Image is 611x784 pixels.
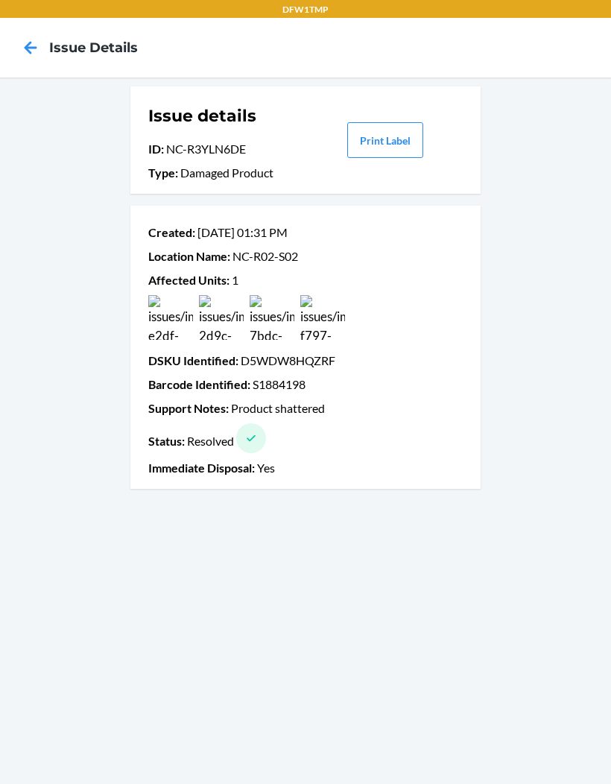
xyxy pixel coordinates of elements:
[347,122,423,158] button: Print Label
[148,459,463,477] p: Yes
[148,401,229,415] span: Support Notes :
[148,295,193,340] img: issues/images/d7a4251b-e2df-4bf0-97e3-2cee3ca38446.jpg
[148,104,304,128] h1: Issue details
[148,423,463,453] p: Resolved
[300,295,345,340] img: issues/images/5e8c55bf-f797-4e97-a668-901a46ed69e2.jpg
[148,225,195,239] span: Created :
[148,399,463,417] p: Product shattered
[148,376,463,393] p: S1884198
[148,271,463,289] p: 1
[148,249,230,263] span: Location Name :
[148,461,255,475] span: Immediate Disposal :
[148,273,229,287] span: Affected Units :
[148,352,463,370] p: D5WDW8HQZRF
[148,164,304,182] p: Damaged Product
[148,142,164,156] span: ID :
[49,38,138,57] h4: Issue details
[148,247,463,265] p: NC-R02-S02
[148,434,185,448] span: Status :
[148,140,304,158] p: NC-R3YLN6DE
[148,377,250,391] span: Barcode Identified :
[148,353,238,367] span: DSKU Identified :
[282,3,329,16] p: DFW1TMP
[148,165,178,180] span: Type :
[199,295,244,340] img: issues/images/06b95fb7-2d9c-42d1-b2fc-0ea086d2e334.jpg
[250,295,294,340] img: issues/images/f26cf0f4-7bdc-4a31-ab19-76a0dd1e579f.jpg
[148,224,463,241] p: [DATE] 01:31 PM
